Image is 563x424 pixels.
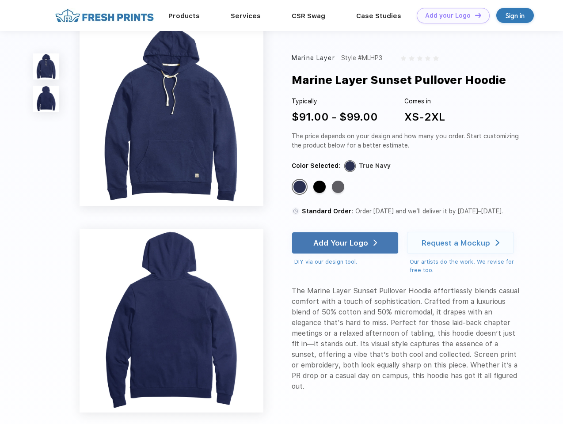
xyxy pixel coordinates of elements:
[294,257,399,266] div: DIY via our design tool.
[404,109,445,125] div: XS-2XL
[404,97,445,106] div: Comes in
[80,23,263,206] img: func=resize&h=640
[495,239,499,246] img: white arrow
[292,286,522,392] div: The Marine Layer Sunset Pullover Hoodie effortlessly blends casual comfort with a touch of sophis...
[292,12,325,20] a: CSR Swag
[293,181,306,193] div: True Navy
[355,208,503,215] span: Order [DATE] and we’ll deliver it by [DATE]–[DATE].
[425,12,471,19] div: Add your Logo
[422,238,490,247] div: Request a Mockup
[33,53,59,79] img: func=resize&h=100
[292,97,378,106] div: Typically
[410,257,522,275] div: Our artists do the work! We revise for free too.
[313,238,368,247] div: Add Your Logo
[417,56,422,61] img: gray_star.svg
[409,56,414,61] img: gray_star.svg
[292,132,522,150] div: The price depends on your design and how many you order. Start customizing the product below for ...
[506,11,525,21] div: Sign in
[313,181,326,193] div: Black
[292,53,335,63] div: Marine Layer
[292,207,300,215] img: standard order
[373,239,377,246] img: white arrow
[425,56,430,61] img: gray_star.svg
[292,72,506,88] div: Marine Layer Sunset Pullover Hoodie
[80,229,263,413] img: func=resize&h=640
[292,161,340,170] div: Color Selected:
[433,56,438,61] img: gray_star.svg
[231,12,261,20] a: Services
[168,12,200,20] a: Products
[292,109,378,125] div: $91.00 - $99.00
[332,181,344,193] div: Asphalt Grey
[401,56,406,61] img: gray_star.svg
[475,13,481,18] img: DT
[341,53,382,63] div: Style #MLHP3
[53,8,156,23] img: fo%20logo%202.webp
[496,8,534,23] a: Sign in
[359,161,391,170] div: True Navy
[33,86,59,112] img: func=resize&h=100
[302,208,353,215] span: Standard Order:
